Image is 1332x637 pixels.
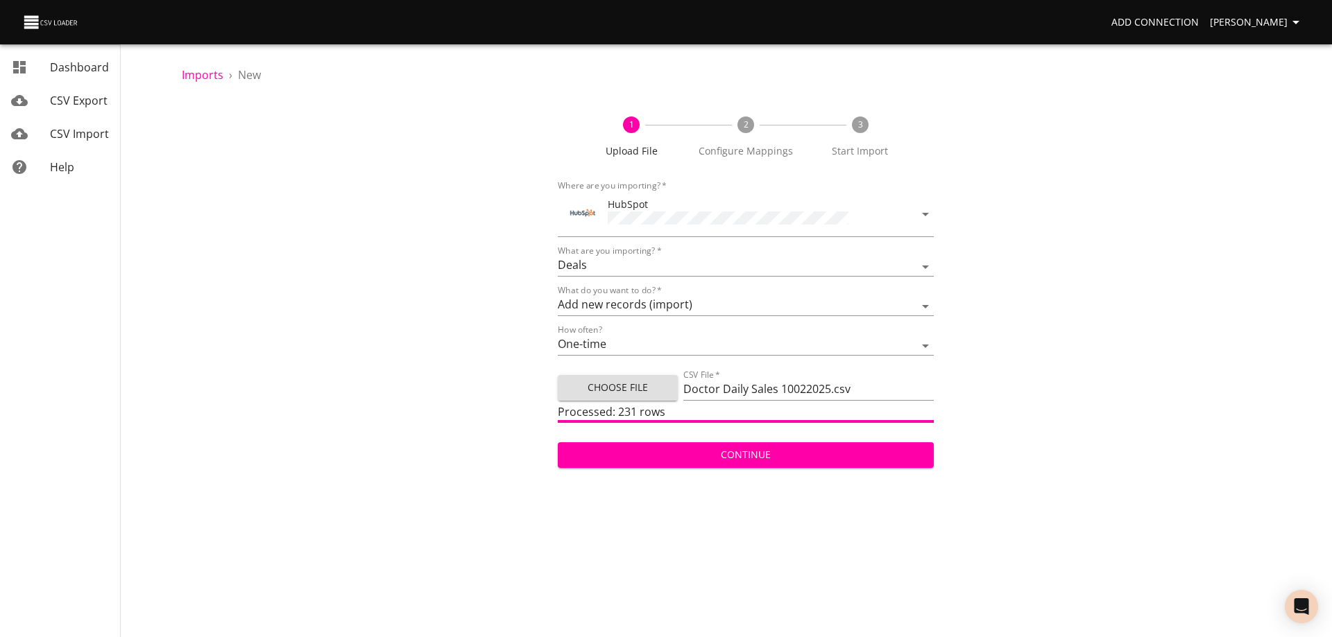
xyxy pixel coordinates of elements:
img: CSV Loader [22,12,80,32]
label: Where are you importing? [558,182,667,190]
span: CSV Export [50,93,108,108]
button: Choose File [558,375,678,401]
label: What are you importing? [558,247,661,255]
span: Configure Mappings [694,144,798,158]
img: HubSpot [569,199,597,227]
text: 3 [857,119,862,130]
a: Add Connection [1106,10,1204,35]
a: Imports [182,67,223,82]
span: Continue [569,446,923,464]
span: Choose File [569,379,667,396]
span: Upload File [580,144,683,158]
li: › [229,67,232,83]
span: Help [50,159,74,175]
label: CSV File [683,371,720,379]
button: [PERSON_NAME] [1204,10,1310,35]
text: 2 [743,119,748,130]
span: HubSpot [608,198,648,211]
span: Dashboard [50,60,109,75]
label: How often? [558,326,602,334]
span: CSV Import [50,126,109,141]
label: What do you want to do? [558,286,662,295]
span: Processed: 231 rows [558,404,665,419]
span: Start Import [808,144,912,158]
div: ToolHubSpot [558,191,934,237]
div: Tool [569,199,597,227]
div: Open Intercom Messenger [1285,590,1318,623]
span: New [238,67,261,82]
span: Add Connection [1111,14,1199,31]
span: [PERSON_NAME] [1210,14,1304,31]
button: Continue [558,442,934,468]
text: 1 [629,119,634,130]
